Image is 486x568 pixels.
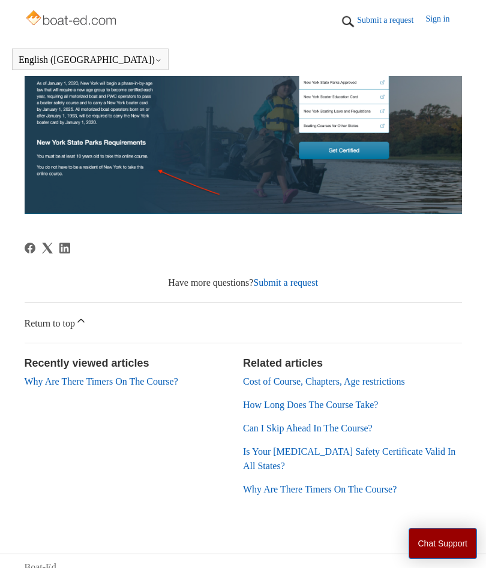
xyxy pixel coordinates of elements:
[42,243,53,253] a: X Corp
[59,243,70,253] a: LinkedIn
[339,13,357,31] img: 01HZPCYTXV3JW8MJV9VD7EMK0H
[253,277,318,288] a: Submit a request
[59,243,70,253] svg: Share this page on LinkedIn
[25,376,178,386] a: Why Are There Timers On The Course?
[25,243,35,253] a: Facebook
[243,423,373,433] a: Can I Skip Ahead In The Course?
[25,243,35,253] svg: Share this page on Facebook
[409,528,478,559] button: Chat Support
[243,355,462,371] h2: Related articles
[25,303,462,343] a: Return to top
[243,446,455,471] a: Is Your [MEDICAL_DATA] Safety Certificate Valid In All States?
[25,355,232,371] h2: Recently viewed articles
[425,13,461,31] a: Sign in
[19,55,162,65] button: English ([GEOGRAPHIC_DATA])
[243,484,397,494] a: Why Are There Timers On The Course?
[243,376,405,386] a: Cost of Course, Chapters, Age restrictions
[42,243,53,253] svg: Share this page on X Corp
[243,400,378,410] a: How Long Does The Course Take?
[357,14,425,26] a: Submit a request
[25,276,462,290] div: Have more questions?
[25,7,120,31] img: Boat-Ed Help Center home page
